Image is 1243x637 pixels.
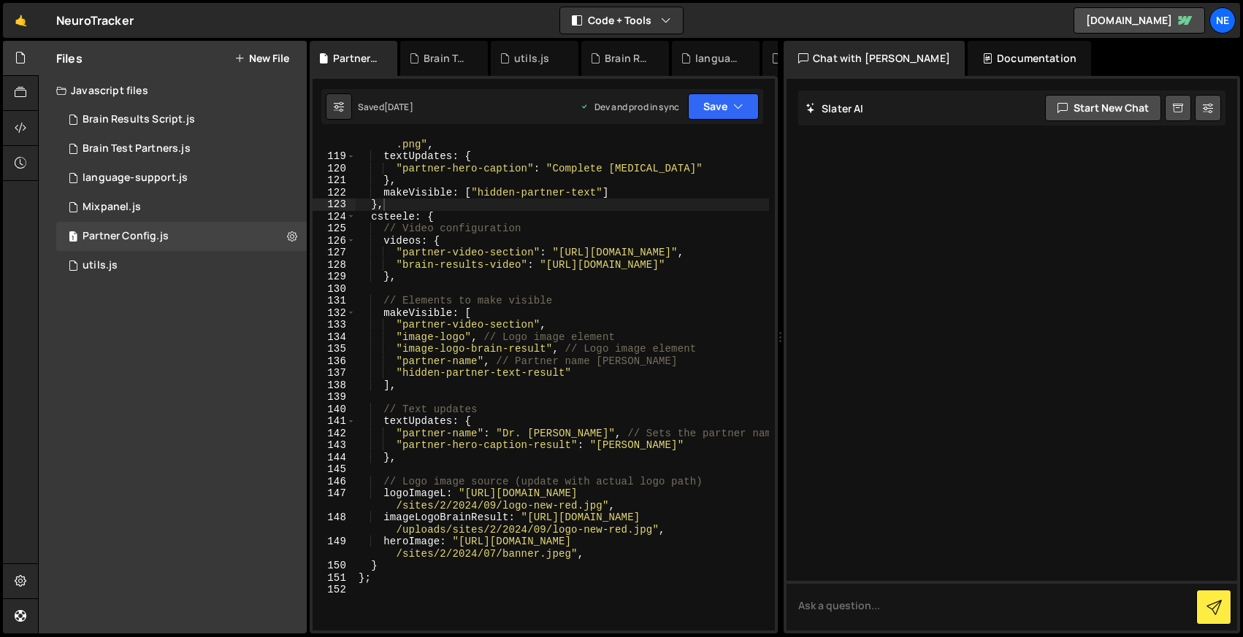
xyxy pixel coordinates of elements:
div: 123 [313,198,356,211]
div: 150 [313,560,356,572]
div: 140 [313,404,356,416]
div: 131 [313,295,356,307]
button: Save [688,93,759,120]
div: 143 [313,439,356,452]
div: Saved [358,101,413,113]
button: Code + Tools [560,7,683,34]
h2: Slater AI [806,101,864,115]
div: 127 [313,247,356,259]
div: 121 [313,174,356,187]
div: Javascript files [39,76,307,105]
a: [DOMAIN_NAME] [1074,7,1205,34]
div: 130 [313,283,356,296]
div: [DATE] [384,101,413,113]
span: 1 [69,232,77,244]
a: 🤙 [3,3,39,38]
div: 151 [313,572,356,584]
div: Mixpanel.js [83,201,141,214]
div: 147 [313,487,356,511]
div: 10193/29054.js [56,134,307,163]
div: 119 [313,150,356,163]
div: 133 [313,319,356,331]
div: language-support.js [695,51,742,66]
div: 142 [313,428,356,440]
div: 124 [313,211,356,223]
div: Brain Test Partners.js [83,142,191,155]
div: 135 [313,343,356,355]
div: 10193/36817.js [56,193,307,222]
div: language-support.js [83,171,188,185]
div: Brain Results Script.js [83,113,195,126]
div: 144 [313,452,356,464]
h2: Files [56,50,83,66]
a: Ne [1209,7,1236,34]
div: 145 [313,463,356,476]
div: 141 [313,415,356,428]
div: 128 [313,259,356,271]
div: 134 [313,331,356,344]
div: 138 [313,379,356,392]
div: NeuroTracker [56,12,134,29]
div: 10193/22976.js [56,251,307,280]
div: 120 [313,163,356,175]
div: utils.js [83,259,118,272]
div: 10193/22950.js [56,105,307,134]
div: 136 [313,355,356,368]
div: 146 [313,476,356,488]
div: 10193/29405.js [56,163,307,193]
div: Brain Results Script.js [605,51,651,66]
div: 152 [313,584,356,596]
div: 129 [313,271,356,283]
div: 125 [313,223,356,235]
div: utils.js [514,51,549,66]
button: New File [234,53,289,64]
div: Partner Config.js [83,230,169,243]
div: Partner Config.js [333,51,380,66]
div: Dev and prod in sync [580,101,679,113]
div: Chat with [PERSON_NAME] [784,41,965,76]
div: 148 [313,511,356,536]
div: 137 [313,367,356,379]
div: Brain Test Partners.js [424,51,470,66]
div: 139 [313,391,356,404]
div: 10193/44615.js [56,222,307,251]
div: 122 [313,187,356,199]
div: 149 [313,536,356,560]
div: 132 [313,307,356,320]
div: 126 [313,235,356,247]
div: Documentation [968,41,1091,76]
button: Start new chat [1045,95,1161,121]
